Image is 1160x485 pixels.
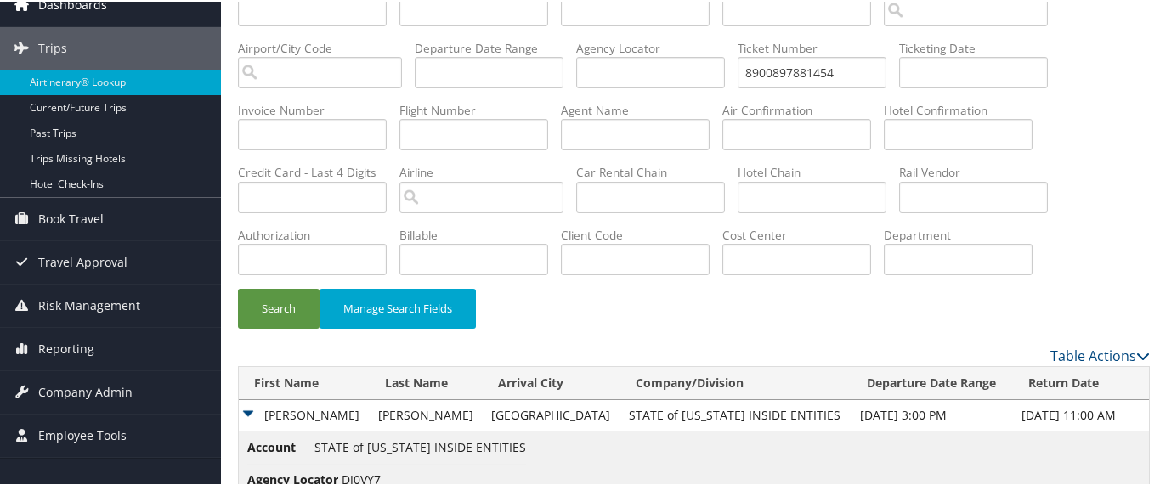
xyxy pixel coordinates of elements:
[722,225,884,242] label: Cost Center
[370,365,483,398] th: Last Name: activate to sort column ascending
[561,100,722,117] label: Agent Name
[738,162,899,179] label: Hotel Chain
[238,225,399,242] label: Authorization
[576,162,738,179] label: Car Rental Chain
[1013,365,1149,398] th: Return Date: activate to sort column ascending
[38,25,67,68] span: Trips
[483,398,620,429] td: [GEOGRAPHIC_DATA]
[38,283,140,325] span: Risk Management
[738,38,899,55] label: Ticket Number
[238,162,399,179] label: Credit Card - Last 4 Digits
[415,38,576,55] label: Departure Date Range
[399,100,561,117] label: Flight Number
[852,398,1013,429] td: [DATE] 3:00 PM
[239,365,370,398] th: First Name: activate to sort column ascending
[399,162,576,179] label: Airline
[884,225,1045,242] label: Department
[884,100,1045,117] label: Hotel Confirmation
[620,365,852,398] th: Company/Division
[370,398,483,429] td: [PERSON_NAME]
[561,225,722,242] label: Client Code
[38,240,127,282] span: Travel Approval
[1013,398,1149,429] td: [DATE] 11:00 AM
[620,398,852,429] td: STATE of [US_STATE] INSIDE ENTITIES
[899,162,1061,179] label: Rail Vendor
[238,100,399,117] label: Invoice Number
[852,365,1013,398] th: Departure Date Range: activate to sort column descending
[38,369,133,412] span: Company Admin
[238,287,320,327] button: Search
[320,287,476,327] button: Manage Search Fields
[1050,345,1150,364] a: Table Actions
[722,100,884,117] label: Air Confirmation
[238,38,415,55] label: Airport/City Code
[239,398,370,429] td: [PERSON_NAME]
[899,38,1061,55] label: Ticketing Date
[314,437,526,454] span: STATE of [US_STATE] INSIDE ENTITIES
[399,225,561,242] label: Billable
[483,365,620,398] th: Arrival City: activate to sort column ascending
[38,413,127,455] span: Employee Tools
[38,326,94,369] span: Reporting
[38,196,104,239] span: Book Travel
[247,437,311,455] span: Account
[576,38,738,55] label: Agency Locator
